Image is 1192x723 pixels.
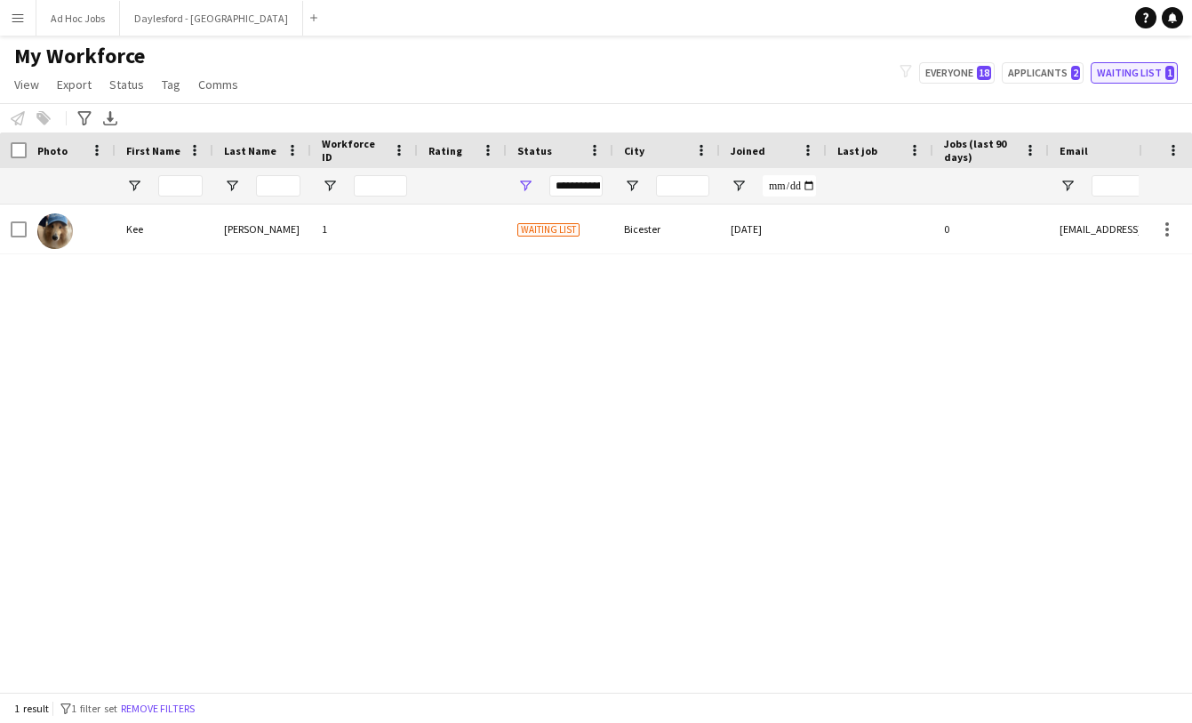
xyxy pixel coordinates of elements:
span: 2 [1071,66,1080,80]
span: Rating [428,144,462,157]
button: Open Filter Menu [1060,178,1076,194]
app-action-btn: Export XLSX [100,108,121,129]
span: First Name [126,144,180,157]
span: My Workforce [14,43,145,69]
div: [PERSON_NAME] [213,205,311,253]
span: Workforce ID [322,137,386,164]
input: Workforce ID Filter Input [354,175,407,197]
input: Joined Filter Input [763,175,816,197]
a: View [7,73,46,96]
app-action-btn: Advanced filters [74,108,95,129]
button: Open Filter Menu [126,178,142,194]
span: Tag [162,76,180,92]
button: Waiting list1 [1091,62,1178,84]
button: Open Filter Menu [731,178,747,194]
span: View [14,76,39,92]
div: [DATE] [720,205,827,253]
button: Open Filter Menu [517,178,533,194]
input: First Name Filter Input [158,175,203,197]
span: Last job [837,144,877,157]
span: Status [109,76,144,92]
div: 1 [311,205,418,253]
input: Last Name Filter Input [256,175,300,197]
span: City [624,144,644,157]
span: 1 filter set [71,702,117,715]
div: Kee [116,205,213,253]
span: 18 [977,66,991,80]
button: Remove filters [117,699,198,719]
span: Comms [198,76,238,92]
input: City Filter Input [656,175,709,197]
a: Export [50,73,99,96]
span: Status [517,144,552,157]
span: Email [1060,144,1088,157]
span: Joined [731,144,765,157]
button: Daylesford - [GEOGRAPHIC_DATA] [120,1,303,36]
span: Jobs (last 90 days) [944,137,1017,164]
div: Bicester [613,205,720,253]
span: 1 [1165,66,1174,80]
a: Tag [155,73,188,96]
button: Everyone18 [919,62,995,84]
div: 0 [933,205,1049,253]
span: Last Name [224,144,276,157]
a: Status [102,73,151,96]
button: Ad Hoc Jobs [36,1,120,36]
img: Kee Wong [37,213,73,249]
span: Waiting list [517,223,580,237]
button: Open Filter Menu [224,178,240,194]
button: Open Filter Menu [624,178,640,194]
span: Export [57,76,92,92]
span: Photo [37,144,68,157]
a: Comms [191,73,245,96]
button: Open Filter Menu [322,178,338,194]
button: Applicants2 [1002,62,1084,84]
